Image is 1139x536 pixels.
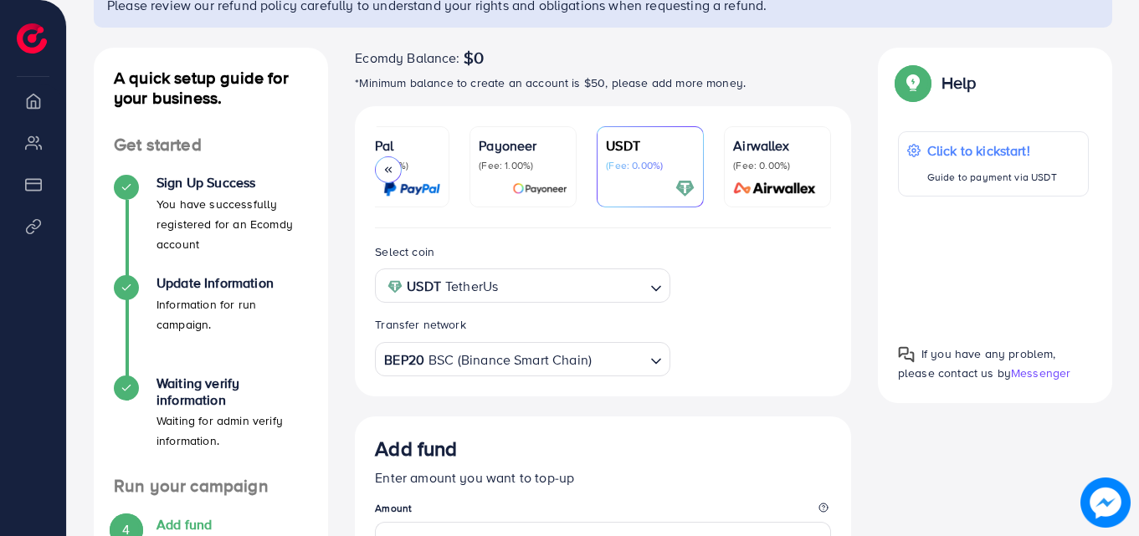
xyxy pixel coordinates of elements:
div: Search for option [375,342,670,376]
strong: BEP20 [384,348,424,372]
h4: Waiting verify information [156,375,308,407]
img: card [728,179,822,198]
p: PayPal [351,135,440,156]
label: Transfer network [375,316,466,333]
li: Update Information [94,275,328,375]
img: card [675,179,695,198]
h4: Update Information [156,275,308,291]
img: Popup guide [898,68,928,98]
img: image [1080,477,1131,528]
li: Waiting verify information [94,375,328,476]
input: Search for option [503,273,643,299]
span: Messenger [1011,365,1070,381]
input: Search for option [593,346,644,372]
p: (Fee: 0.00%) [606,159,695,172]
img: card [383,179,440,198]
p: (Fee: 1.00%) [479,159,567,172]
img: coin [387,279,403,294]
h4: A quick setup guide for your business. [94,68,328,108]
h4: Add fund [156,517,308,533]
p: You have successfully registered for an Ecomdy account [156,194,308,254]
div: Search for option [375,268,670,303]
span: $0 [464,48,484,68]
strong: USDT [407,274,441,299]
img: logo [17,23,47,54]
p: *Minimum balance to create an account is $50, please add more money. [355,73,851,93]
img: Popup guide [898,346,915,363]
span: TetherUs [445,274,498,299]
p: Payoneer [479,135,567,156]
p: Information for run campaign. [156,294,308,334]
h4: Sign Up Success [156,175,308,191]
p: Guide to payment via USDT [927,167,1057,187]
h4: Run your campaign [94,476,328,497]
h3: Add fund [375,436,457,461]
label: Select coin [375,243,434,260]
legend: Amount [375,501,831,522]
p: Waiting for admin verify information. [156,411,308,451]
li: Sign Up Success [94,175,328,275]
p: Enter amount you want to top-up [375,467,831,488]
img: card [512,179,567,198]
p: (Fee: 0.00%) [733,159,822,172]
p: Airwallex [733,135,822,156]
p: USDT [606,135,695,156]
span: If you have any problem, please contact us by [898,345,1056,381]
p: Help [941,73,977,93]
h4: Get started [94,135,328,156]
p: Click to kickstart! [927,140,1057,161]
span: BSC (Binance Smart Chain) [428,348,592,372]
span: Ecomdy Balance: [355,48,459,68]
